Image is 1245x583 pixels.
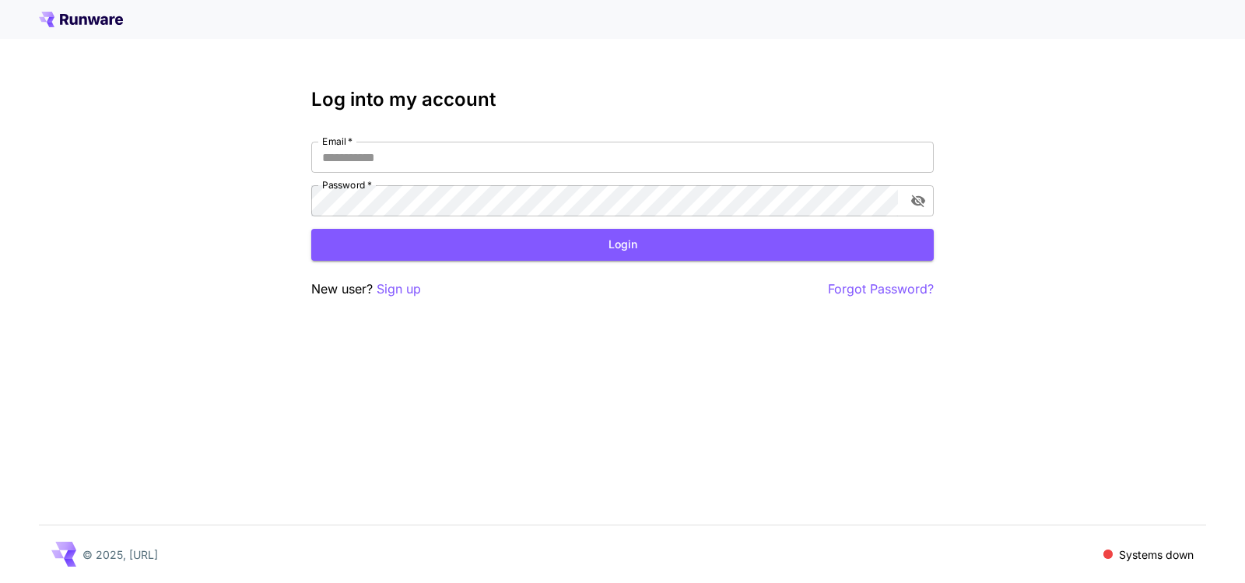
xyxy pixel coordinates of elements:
label: Email [322,135,352,148]
p: © 2025, [URL] [82,546,158,563]
button: Login [311,229,934,261]
p: New user? [311,279,421,299]
button: Sign up [377,279,421,299]
button: Forgot Password? [828,279,934,299]
h3: Log into my account [311,89,934,111]
label: Password [322,178,372,191]
p: Systems down [1119,546,1194,563]
button: toggle password visibility [904,187,932,215]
